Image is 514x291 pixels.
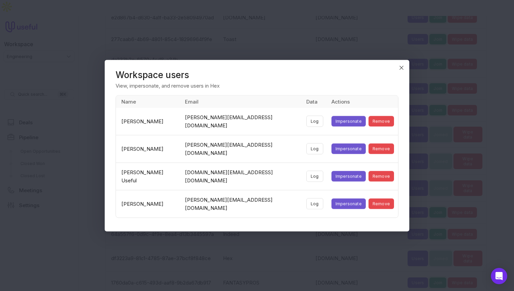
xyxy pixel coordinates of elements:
td: [PERSON_NAME] [116,135,181,163]
button: Remove [369,116,394,127]
button: Log [306,198,323,210]
th: Email [181,95,302,108]
td: [DOMAIN_NAME][EMAIL_ADDRESS][DOMAIN_NAME] [181,163,302,190]
button: Impersonate [331,144,366,154]
button: Remove [369,171,394,182]
button: Remove [369,144,394,154]
button: Impersonate [331,171,366,182]
td: [PERSON_NAME][EMAIL_ADDRESS][DOMAIN_NAME] [181,108,302,135]
button: Log [306,116,323,127]
button: Log [306,143,323,154]
td: [PERSON_NAME][EMAIL_ADDRESS][DOMAIN_NAME] [181,190,302,218]
td: [PERSON_NAME] [116,108,181,135]
th: Name [116,95,181,108]
th: Data [302,95,327,108]
button: Log [306,171,323,182]
p: View, impersonate, and remove users in Hex [116,81,398,90]
td: [PERSON_NAME] [116,190,181,218]
button: Remove [369,199,394,209]
button: Impersonate [331,199,366,209]
button: Close [396,62,407,73]
td: [PERSON_NAME][EMAIL_ADDRESS][DOMAIN_NAME] [181,135,302,163]
td: [PERSON_NAME] Useful [116,163,181,190]
th: Actions [327,95,398,108]
button: Impersonate [331,116,366,127]
header: Workspace users [116,71,398,79]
